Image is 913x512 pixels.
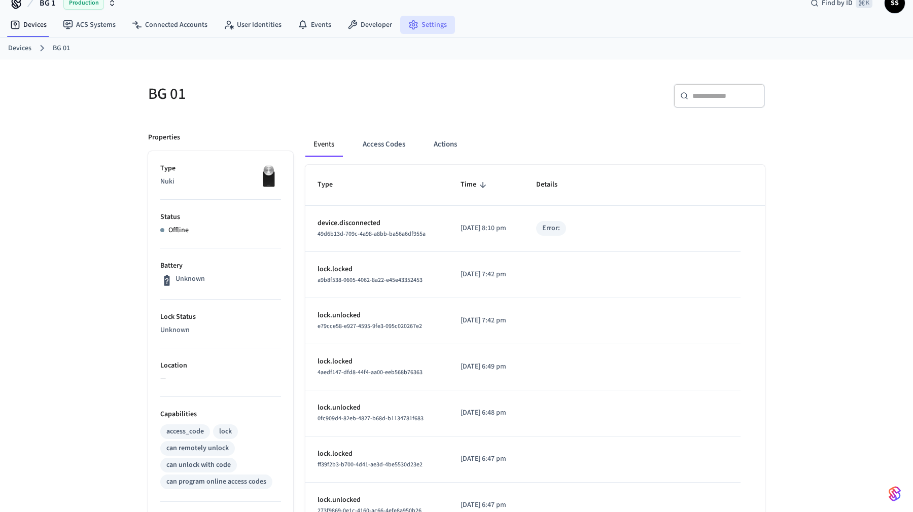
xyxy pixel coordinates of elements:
img: SeamLogoGradient.69752ec5.svg [889,486,901,502]
p: [DATE] 7:42 pm [461,315,512,326]
span: ff39f2b3-b700-4d41-ae3d-4be5530d23e2 [318,460,423,469]
p: device.disconnected [318,218,436,229]
p: Unknown [175,274,205,284]
div: lock [219,426,232,437]
a: Devices [8,43,31,54]
div: can unlock with code [166,460,231,470]
p: [DATE] 6:47 pm [461,454,512,464]
span: e79cce58-e927-4595-9fe3-095c020267e2 [318,322,422,331]
p: Nuki [160,176,281,187]
img: Nuki Smart Lock 3.0 Pro Black, Front [256,163,281,189]
p: lock.locked [318,356,436,367]
p: Offline [168,225,189,236]
p: Unknown [160,325,281,336]
a: User Identities [216,16,290,34]
p: lock.locked [318,449,436,459]
p: lock.locked [318,264,436,275]
span: 49d6b13d-709c-4a98-a8bb-ba56a6df955a [318,230,426,238]
p: — [160,374,281,384]
p: Lock Status [160,312,281,322]
p: Properties [148,132,180,143]
h5: BG 01 [148,84,450,104]
a: ACS Systems [55,16,124,34]
div: ant example [305,132,765,157]
div: can remotely unlock [166,443,229,454]
button: Actions [426,132,465,157]
p: [DATE] 7:42 pm [461,269,512,280]
a: Events [290,16,339,34]
span: Details [536,177,571,193]
p: [DATE] 8:10 pm [461,223,512,234]
p: [DATE] 6:48 pm [461,408,512,418]
div: can program online access codes [166,477,266,487]
a: Devices [2,16,55,34]
span: 4aedf147-dfd8-44f4-aa00-eeb568b76363 [318,368,423,377]
p: lock.unlocked [318,495,436,505]
span: Type [318,177,346,193]
span: a9b8f538-0605-4062-8a22-e45e43352453 [318,276,423,284]
p: lock.unlocked [318,403,436,413]
p: [DATE] 6:47 pm [461,500,512,510]
p: Location [160,360,281,371]
span: 0fc909d4-82eb-4827-b68d-b1134781f683 [318,414,424,423]
div: access_code [166,426,204,437]
p: lock.unlocked [318,310,436,321]
p: [DATE] 6:49 pm [461,361,512,372]
p: Type [160,163,281,174]
a: BG 01 [53,43,70,54]
p: Battery [160,261,281,271]
span: Time [461,177,489,193]
button: Events [305,132,342,157]
a: Developer [339,16,400,34]
p: Capabilities [160,409,281,420]
p: Status [160,212,281,223]
a: Settings [400,16,455,34]
div: Error: [542,223,560,234]
a: Connected Accounts [124,16,216,34]
button: Access Codes [355,132,413,157]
